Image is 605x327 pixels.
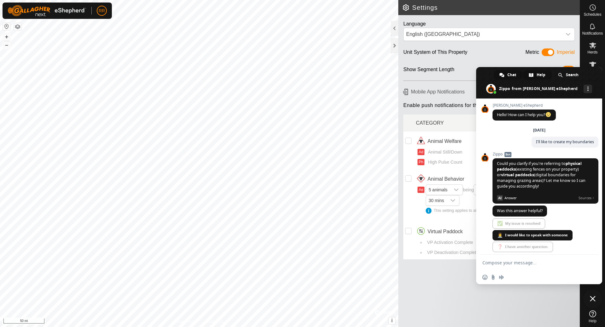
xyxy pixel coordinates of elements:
[404,28,562,41] span: English (US)
[587,50,597,54] span: Herds
[426,195,447,206] span: 30 mins
[497,112,551,117] span: Hello! How can I help you?
[582,31,603,35] span: Notifications
[403,20,575,28] div: Language
[566,70,579,80] span: Search
[402,4,580,11] h2: Settings
[416,174,426,184] img: animal behavior icon
[8,5,86,16] img: Gallagher Logo
[416,136,426,146] img: animal welfare icon
[389,317,395,324] button: i
[3,23,10,30] button: Reset Map
[536,139,594,144] span: I'll like to create my boundaries
[493,103,556,108] span: [PERSON_NAME] eShepherd
[14,23,21,31] button: Map Layers
[526,48,539,58] div: Metric
[428,175,464,183] span: Animal Behavior
[507,70,516,80] span: Chat
[406,31,559,38] div: English ([GEOGRAPHIC_DATA])
[426,159,462,166] span: High Pulse Count
[426,208,572,214] div: This setting applies to all users of the property
[416,116,495,130] div: CATEGORY
[205,319,224,324] a: Contact Us
[562,28,574,41] div: dropdown trigger
[403,66,454,76] div: Show Segment Length
[580,308,605,325] a: Help
[584,85,592,93] div: More channels
[557,48,575,58] div: Imperial
[579,195,594,201] span: Sources
[403,48,467,58] div: Unit System of This Property
[391,318,393,323] span: i
[482,275,487,280] span: Insert an emoji
[493,152,598,156] span: Zippo
[428,228,463,235] span: Virtual Paddock
[3,41,10,49] button: –
[425,239,473,246] span: VP Activation Complete
[99,8,105,14] span: RR
[537,70,545,80] span: Help
[494,70,522,80] div: Chat
[584,13,601,16] span: Schedules
[426,149,462,155] span: Animal Still/Down
[552,70,585,80] div: Search
[418,159,424,165] button: Ph
[504,152,511,157] span: Bot
[403,102,503,112] span: Enable push notifications for this property
[447,195,459,206] div: dropdown trigger
[425,249,479,256] span: VP Deactivation Complete
[426,185,450,195] span: 5 animals
[450,185,463,195] div: dropdown trigger
[497,161,585,189] span: Could you clarify if you're referring to (existing fences on your property) or (digital boundarie...
[497,195,503,201] span: AI
[474,185,487,195] span: 50m
[3,33,10,41] button: +
[504,195,576,201] span: Answer
[589,319,596,323] span: Help
[418,149,424,155] button: Ad
[501,172,534,178] span: virtual paddocks
[426,187,572,214] span: being outside VP longer than
[523,70,552,80] div: Help
[497,161,582,172] span: physical paddocks
[583,289,602,308] div: Close chat
[428,138,462,145] span: Animal Welfare
[401,86,577,97] h6: Mobile App Notifications
[482,260,582,266] textarea: Compose your message...
[491,275,496,280] span: Send a file
[499,275,504,280] span: Audio message
[533,128,545,132] div: [DATE]
[418,187,424,193] button: Ae
[497,208,543,213] span: Was this answer helpful?
[174,319,198,324] a: Privacy Policy
[416,227,426,237] img: virtual paddocks icon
